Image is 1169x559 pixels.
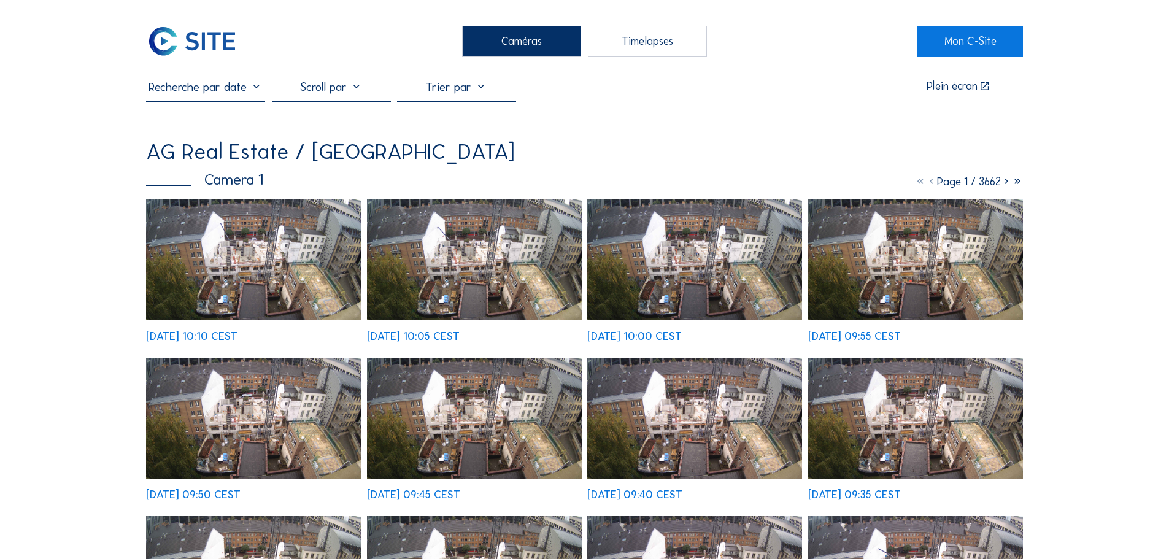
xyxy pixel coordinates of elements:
img: image_53765702 [367,199,582,320]
img: C-SITE Logo [146,26,238,56]
div: [DATE] 09:55 CEST [808,331,901,342]
img: image_53764809 [808,358,1023,479]
span: Page 1 / 3662 [937,175,1001,188]
div: Timelapses [588,26,707,56]
a: C-SITE Logo [146,26,251,56]
div: AG Real Estate / [GEOGRAPHIC_DATA] [146,141,514,163]
img: image_53764987 [587,358,802,479]
div: [DATE] 10:05 CEST [367,331,460,342]
div: Plein écran [927,81,978,93]
div: Caméras [462,26,581,56]
div: [DATE] 10:00 CEST [587,331,682,342]
img: image_53765368 [808,199,1023,320]
img: image_53765771 [146,199,361,320]
div: [DATE] 09:40 CEST [587,490,682,501]
img: image_53765546 [587,199,802,320]
div: [DATE] 10:10 CEST [146,331,237,342]
input: Recherche par date 󰅀 [146,79,265,94]
img: image_53765204 [146,358,361,479]
div: [DATE] 09:50 CEST [146,490,241,501]
div: [DATE] 09:35 CEST [808,490,901,501]
div: Camera 1 [146,172,263,188]
a: Mon C-Site [917,26,1022,56]
div: [DATE] 09:45 CEST [367,490,460,501]
img: image_53765154 [367,358,582,479]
